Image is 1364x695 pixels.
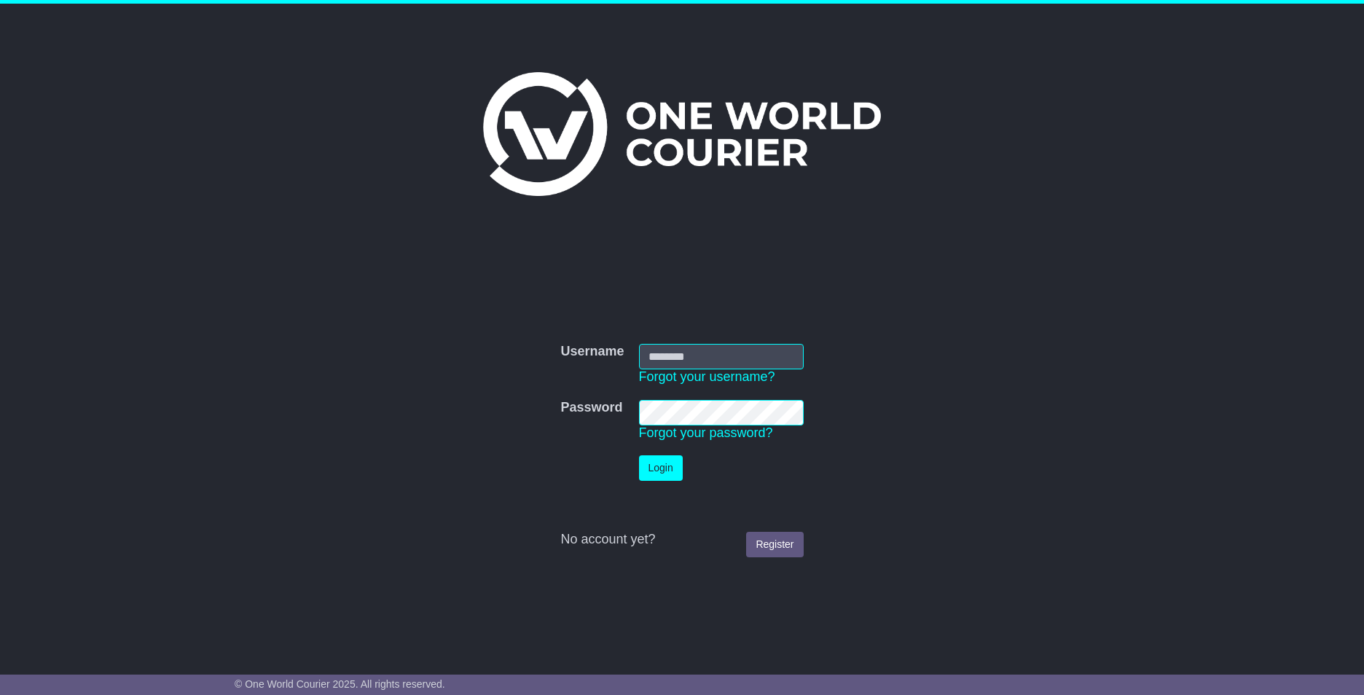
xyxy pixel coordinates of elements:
button: Login [639,455,683,481]
img: One World [483,72,881,196]
div: No account yet? [560,532,803,548]
a: Forgot your password? [639,425,773,440]
label: Password [560,400,622,416]
a: Forgot your username? [639,369,775,384]
span: © One World Courier 2025. All rights reserved. [235,678,445,690]
a: Register [746,532,803,557]
label: Username [560,344,624,360]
